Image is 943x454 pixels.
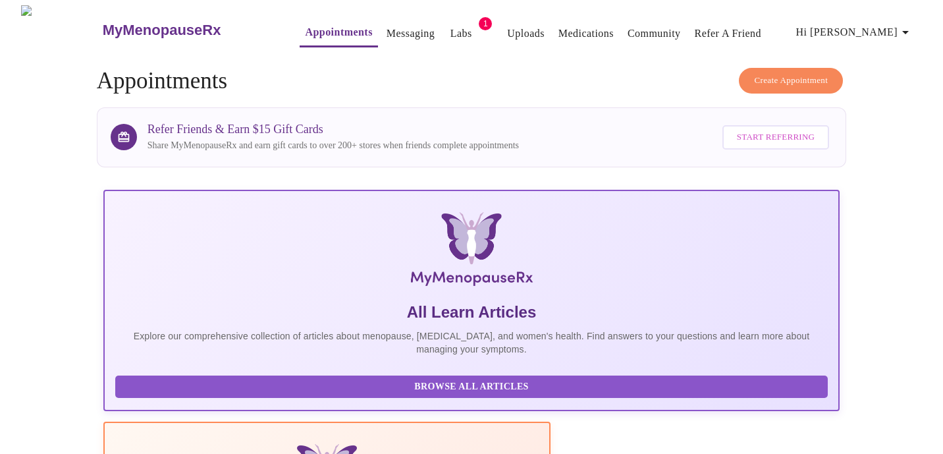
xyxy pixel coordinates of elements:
[737,130,815,145] span: Start Referring
[97,68,846,94] h4: Appointments
[305,23,372,42] a: Appointments
[479,17,492,30] span: 1
[754,73,828,88] span: Create Appointment
[695,24,762,43] a: Refer a Friend
[381,20,440,47] button: Messaging
[148,123,519,136] h3: Refer Friends & Earn $15 Gift Cards
[722,125,829,150] button: Start Referring
[628,24,681,43] a: Community
[115,376,828,399] button: Browse All Articles
[115,380,831,391] a: Browse All Articles
[148,139,519,152] p: Share MyMenopauseRx and earn gift cards to over 200+ stores when friends complete appointments
[558,24,614,43] a: Medications
[387,24,435,43] a: Messaging
[502,20,550,47] button: Uploads
[226,212,717,291] img: MyMenopauseRx Logo
[440,20,482,47] button: Labs
[21,5,101,55] img: MyMenopauseRx Logo
[300,19,377,47] button: Appointments
[719,119,832,156] a: Start Referring
[739,68,843,94] button: Create Appointment
[450,24,472,43] a: Labs
[791,19,919,45] button: Hi [PERSON_NAME]
[115,329,828,356] p: Explore our comprehensive collection of articles about menopause, [MEDICAL_DATA], and women's hea...
[553,20,619,47] button: Medications
[796,23,913,42] span: Hi [PERSON_NAME]
[128,379,815,395] span: Browse All Articles
[689,20,767,47] button: Refer a Friend
[115,302,828,323] h5: All Learn Articles
[622,20,686,47] button: Community
[507,24,545,43] a: Uploads
[103,22,221,39] h3: MyMenopauseRx
[101,7,273,53] a: MyMenopauseRx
